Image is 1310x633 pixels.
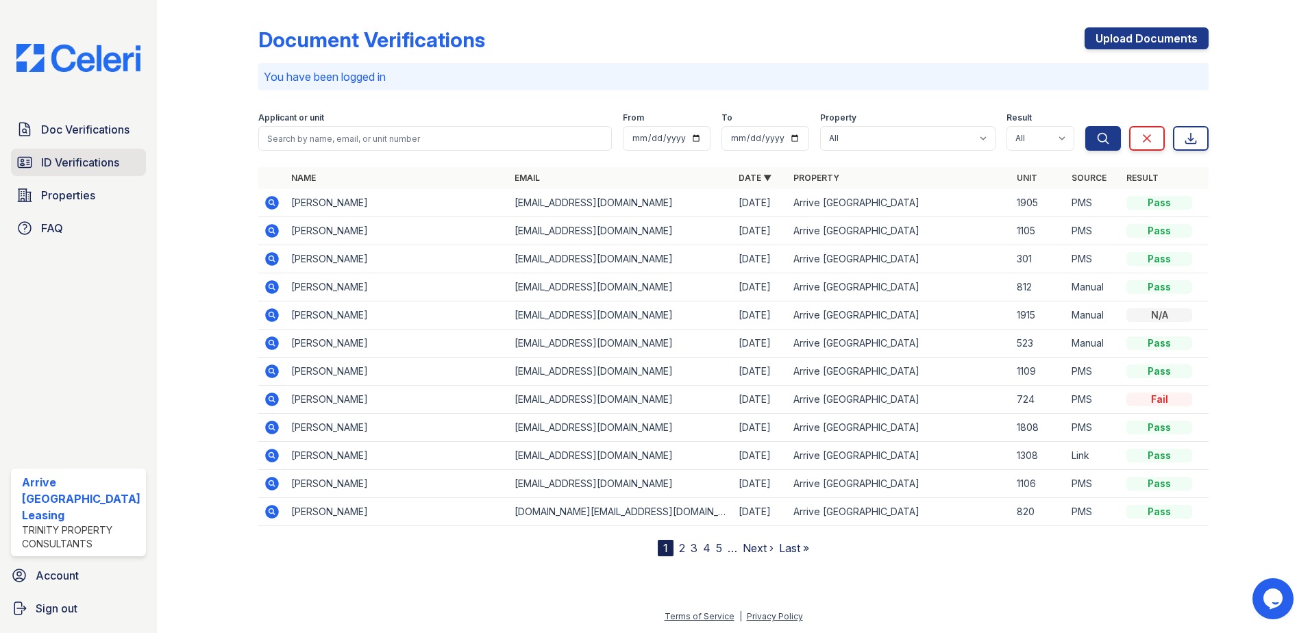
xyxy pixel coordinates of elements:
td: Manual [1066,273,1121,301]
a: Result [1126,173,1159,183]
a: Email [515,173,540,183]
td: [PERSON_NAME] [286,442,510,470]
span: … [728,540,737,556]
td: [EMAIL_ADDRESS][DOMAIN_NAME] [509,358,733,386]
a: Sign out [5,595,151,622]
a: Account [5,562,151,589]
div: Pass [1126,505,1192,519]
td: [DATE] [733,217,788,245]
td: 301 [1011,245,1066,273]
td: Arrive [GEOGRAPHIC_DATA] [788,358,1012,386]
td: PMS [1066,245,1121,273]
td: [DOMAIN_NAME][EMAIL_ADDRESS][DOMAIN_NAME] [509,498,733,526]
td: 1905 [1011,189,1066,217]
div: Arrive [GEOGRAPHIC_DATA] Leasing [22,474,140,523]
td: [DATE] [733,273,788,301]
div: Document Verifications [258,27,485,52]
td: Manual [1066,330,1121,358]
a: Date ▼ [739,173,771,183]
td: [EMAIL_ADDRESS][DOMAIN_NAME] [509,470,733,498]
td: Arrive [GEOGRAPHIC_DATA] [788,189,1012,217]
td: PMS [1066,498,1121,526]
a: Property [793,173,839,183]
div: | [739,611,742,621]
td: [DATE] [733,470,788,498]
td: Arrive [GEOGRAPHIC_DATA] [788,414,1012,442]
a: Last » [779,541,809,555]
a: Doc Verifications [11,116,146,143]
td: Arrive [GEOGRAPHIC_DATA] [788,217,1012,245]
td: PMS [1066,217,1121,245]
a: Name [291,173,316,183]
div: Pass [1126,196,1192,210]
label: Applicant or unit [258,112,324,123]
td: [DATE] [733,442,788,470]
td: 724 [1011,386,1066,414]
td: [DATE] [733,330,788,358]
td: [DATE] [733,414,788,442]
td: 1808 [1011,414,1066,442]
div: Pass [1126,364,1192,378]
td: 523 [1011,330,1066,358]
td: Arrive [GEOGRAPHIC_DATA] [788,470,1012,498]
label: Result [1006,112,1032,123]
div: Pass [1126,421,1192,434]
div: Pass [1126,224,1192,238]
td: [EMAIL_ADDRESS][DOMAIN_NAME] [509,245,733,273]
td: [PERSON_NAME] [286,386,510,414]
div: Pass [1126,280,1192,294]
iframe: chat widget [1252,578,1296,619]
td: Arrive [GEOGRAPHIC_DATA] [788,498,1012,526]
label: From [623,112,644,123]
td: PMS [1066,189,1121,217]
td: [EMAIL_ADDRESS][DOMAIN_NAME] [509,217,733,245]
a: Privacy Policy [747,611,803,621]
a: Source [1072,173,1107,183]
span: Account [36,567,79,584]
td: PMS [1066,414,1121,442]
td: Arrive [GEOGRAPHIC_DATA] [788,245,1012,273]
td: [DATE] [733,386,788,414]
td: 820 [1011,498,1066,526]
td: Arrive [GEOGRAPHIC_DATA] [788,330,1012,358]
span: Doc Verifications [41,121,129,138]
td: 1308 [1011,442,1066,470]
td: 1915 [1011,301,1066,330]
a: Next › [743,541,774,555]
a: 3 [691,541,697,555]
td: [PERSON_NAME] [286,414,510,442]
img: CE_Logo_Blue-a8612792a0a2168367f1c8372b55b34899dd931a85d93a1a3d3e32e68fde9ad4.png [5,44,151,72]
a: Properties [11,182,146,209]
span: FAQ [41,220,63,236]
td: [DATE] [733,358,788,386]
td: [PERSON_NAME] [286,301,510,330]
td: Manual [1066,301,1121,330]
td: 1109 [1011,358,1066,386]
div: 1 [658,540,673,556]
td: [EMAIL_ADDRESS][DOMAIN_NAME] [509,330,733,358]
a: Upload Documents [1085,27,1209,49]
td: Link [1066,442,1121,470]
td: [EMAIL_ADDRESS][DOMAIN_NAME] [509,189,733,217]
td: [DATE] [733,498,788,526]
div: Pass [1126,336,1192,350]
a: 2 [679,541,685,555]
td: PMS [1066,358,1121,386]
td: [EMAIL_ADDRESS][DOMAIN_NAME] [509,442,733,470]
span: ID Verifications [41,154,119,171]
td: [PERSON_NAME] [286,498,510,526]
td: PMS [1066,470,1121,498]
td: [DATE] [733,189,788,217]
p: You have been logged in [264,69,1204,85]
input: Search by name, email, or unit number [258,126,613,151]
td: [PERSON_NAME] [286,273,510,301]
td: Arrive [GEOGRAPHIC_DATA] [788,301,1012,330]
td: PMS [1066,386,1121,414]
td: Arrive [GEOGRAPHIC_DATA] [788,442,1012,470]
td: [PERSON_NAME] [286,470,510,498]
div: Trinity Property Consultants [22,523,140,551]
div: Pass [1126,252,1192,266]
label: To [721,112,732,123]
span: Sign out [36,600,77,617]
